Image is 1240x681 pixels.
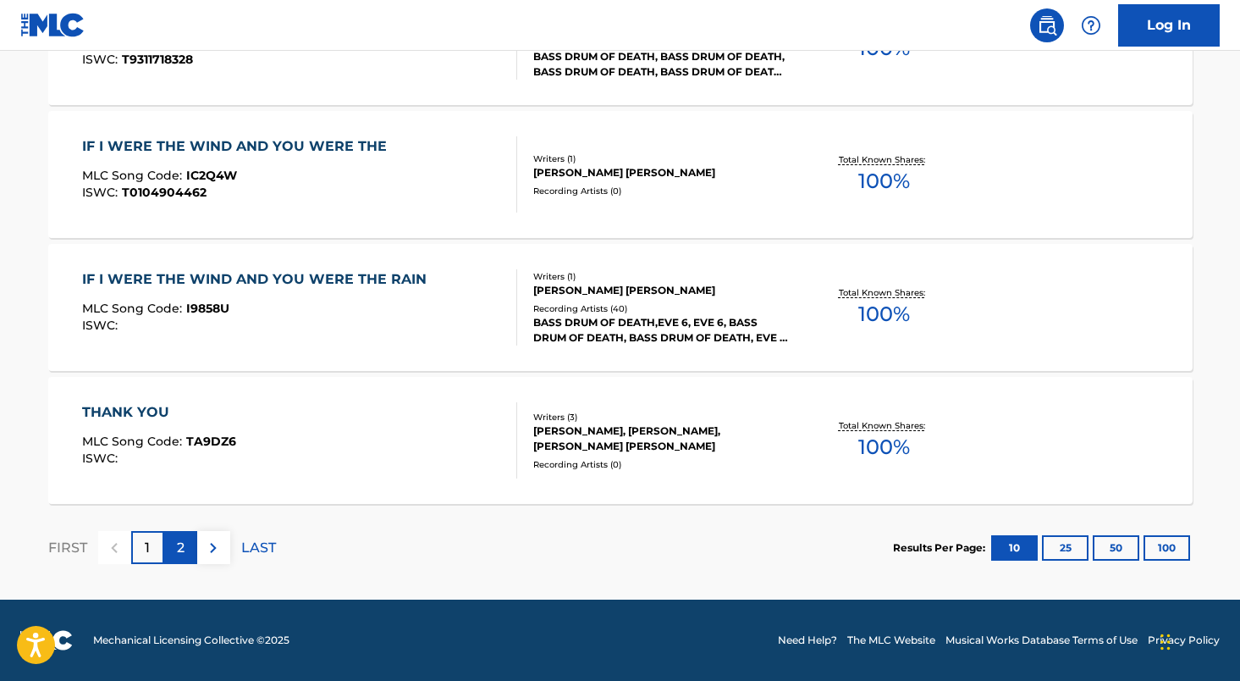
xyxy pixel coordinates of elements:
[48,538,87,558] p: FIRST
[122,52,193,67] span: T9311718328
[945,633,1138,648] a: Musical Works Database Terms of Use
[82,318,122,333] span: ISWC :
[20,630,73,651] img: logo
[82,52,122,67] span: ISWC :
[186,168,237,183] span: IC2Q4W
[533,270,789,283] div: Writers ( 1 )
[533,302,789,315] div: Recording Artists ( 40 )
[1081,15,1101,36] img: help
[93,633,289,648] span: Mechanical Licensing Collective © 2025
[20,13,85,37] img: MLC Logo
[48,244,1193,371] a: IF I WERE THE WIND AND YOU WERE THE RAINMLC Song Code:I9858UISWC:Writers (1)[PERSON_NAME] [PERSON...
[48,377,1193,504] a: THANK YOUMLC Song Code:TA9DZ6ISWC:Writers (3)[PERSON_NAME], [PERSON_NAME], [PERSON_NAME] [PERSON_...
[839,419,929,432] p: Total Known Shares:
[177,538,185,558] p: 2
[82,402,236,423] div: THANK YOU
[1148,633,1220,648] a: Privacy Policy
[203,538,223,558] img: right
[1144,535,1190,561] button: 100
[533,411,789,424] div: Writers ( 3 )
[241,538,276,558] p: LAST
[533,424,789,454] div: [PERSON_NAME], [PERSON_NAME], [PERSON_NAME] [PERSON_NAME]
[893,540,989,556] p: Results Per Page:
[82,185,122,200] span: ISWC :
[82,136,395,157] div: IF I WERE THE WIND AND YOU WERE THE
[122,185,207,200] span: T0104904462
[533,152,789,165] div: Writers ( 1 )
[1074,8,1108,42] div: Help
[82,301,186,316] span: MLC Song Code :
[82,434,186,449] span: MLC Song Code :
[186,301,229,316] span: I9858U
[533,458,789,471] div: Recording Artists ( 0 )
[82,269,435,290] div: IF I WERE THE WIND AND YOU WERE THE RAIN
[858,432,910,462] span: 100 %
[533,165,789,180] div: [PERSON_NAME] [PERSON_NAME]
[1155,600,1240,681] iframe: Chat Widget
[778,633,837,648] a: Need Help?
[82,451,122,466] span: ISWC :
[991,535,1038,561] button: 10
[1118,4,1220,47] a: Log In
[1037,15,1057,36] img: search
[48,111,1193,238] a: IF I WERE THE WIND AND YOU WERE THEMLC Song Code:IC2Q4WISWC:T0104904462Writers (1)[PERSON_NAME] [...
[1042,535,1088,561] button: 25
[858,299,910,329] span: 100 %
[858,166,910,197] span: 100 %
[1160,617,1171,667] div: Drag
[533,49,789,80] div: BASS DRUM OF DEATH, BASS DRUM OF DEATH, BASS DRUM OF DEATH, BASS DRUM OF DEATH, BASS DRUM OF DEATH
[145,538,150,558] p: 1
[533,315,789,346] div: BASS DRUM OF DEATH,EVE 6, EVE 6, BASS DRUM OF DEATH, BASS DRUM OF DEATH, EVE 6, BASS DRUM OF DEAT...
[533,283,789,298] div: [PERSON_NAME] [PERSON_NAME]
[1093,535,1139,561] button: 50
[839,286,929,299] p: Total Known Shares:
[1030,8,1064,42] a: Public Search
[839,153,929,166] p: Total Known Shares:
[82,168,186,183] span: MLC Song Code :
[186,434,236,449] span: TA9DZ6
[847,633,935,648] a: The MLC Website
[533,185,789,197] div: Recording Artists ( 0 )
